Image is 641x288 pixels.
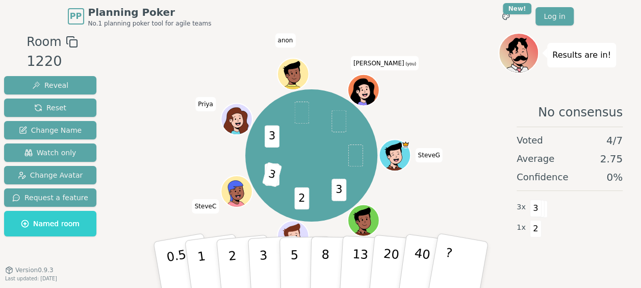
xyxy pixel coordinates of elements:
span: 2 [530,220,542,237]
span: 0 % [606,170,623,184]
p: Results are in! [552,48,611,62]
span: Voted [517,133,543,148]
a: Log in [535,7,573,26]
span: 3 [262,162,281,187]
span: SteveG is the host [401,141,409,149]
span: 3 [265,125,279,147]
span: Click to change your name [275,34,295,48]
span: Planning Poker [88,5,212,19]
button: Version0.9.3 [5,266,54,274]
span: 2 [294,187,309,209]
span: Room [27,33,61,51]
span: Reset [34,103,66,113]
span: Click to change your name [415,148,443,162]
button: Click to change your avatar [348,76,378,105]
span: Average [517,152,554,166]
span: No.1 planning poker tool for agile teams [88,19,212,28]
span: Change Avatar [18,170,83,180]
span: Named room [21,219,80,229]
span: Version 0.9.3 [15,266,54,274]
button: Request a feature [4,188,96,207]
span: 4 / 7 [606,133,623,148]
span: 2.75 [600,152,623,166]
span: (you) [404,62,416,66]
div: New! [503,3,532,14]
span: Click to change your name [192,199,219,213]
span: 3 x [517,202,526,213]
a: PPPlanning PokerNo.1 planning poker tool for agile teams [68,5,212,28]
span: Watch only [24,148,76,158]
button: Reset [4,99,96,117]
div: 1220 [27,51,78,72]
span: Change Name [19,125,82,135]
button: Named room [4,211,96,236]
span: 1 x [517,222,526,233]
span: Reveal [32,80,68,90]
span: 3 [530,200,542,217]
button: New! [497,7,515,26]
span: Last updated: [DATE] [5,276,57,281]
button: Watch only [4,143,96,162]
span: Confidence [517,170,568,184]
span: No consensus [538,104,623,121]
span: Click to change your name [351,56,419,70]
button: Change Avatar [4,166,96,184]
span: 3 [331,179,346,201]
span: Request a feature [12,193,88,203]
button: Change Name [4,121,96,139]
span: PP [70,10,82,22]
span: Click to change your name [195,97,216,111]
button: Reveal [4,76,96,94]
